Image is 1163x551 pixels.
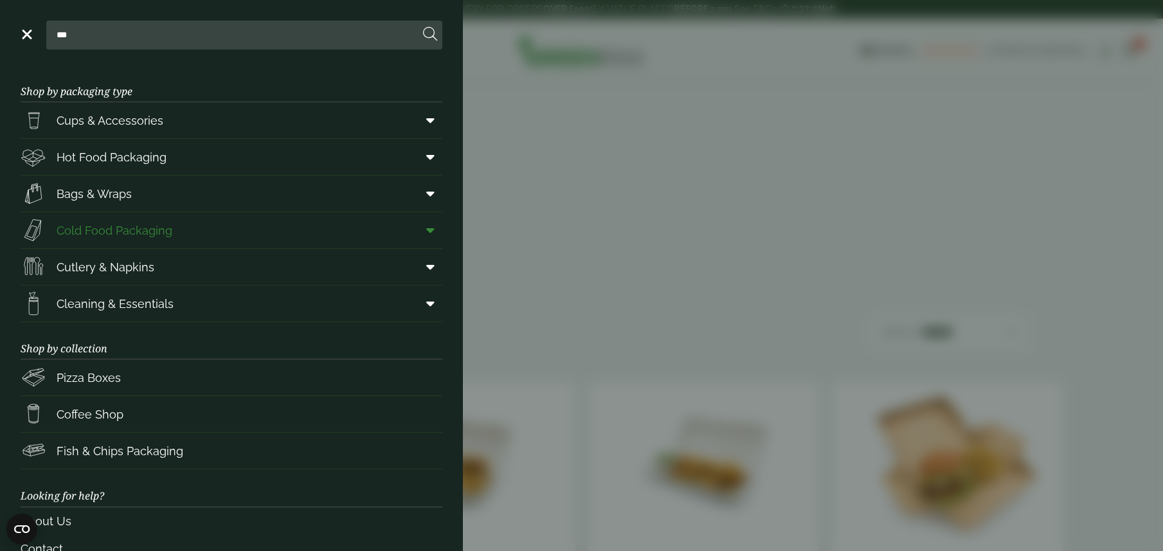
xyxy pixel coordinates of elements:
[21,217,46,243] img: Sandwich_box.svg
[21,291,46,316] img: open-wipe.svg
[57,185,132,203] span: Bags & Wraps
[21,181,46,206] img: Paper_carriers.svg
[21,285,442,321] a: Cleaning & Essentials
[21,254,46,280] img: Cutlery.svg
[57,295,174,312] span: Cleaning & Essentials
[21,144,46,170] img: Deli_box.svg
[21,433,442,469] a: Fish & Chips Packaging
[21,107,46,133] img: PintNhalf_cup.svg
[21,139,442,175] a: Hot Food Packaging
[21,438,46,464] img: FishNchip_box.svg
[21,176,442,212] a: Bags & Wraps
[57,222,172,239] span: Cold Food Packaging
[57,149,167,166] span: Hot Food Packaging
[21,359,442,395] a: Pizza Boxes
[21,396,442,432] a: Coffee Shop
[57,442,183,460] span: Fish & Chips Packaging
[21,322,442,359] h3: Shop by collection
[6,514,37,545] button: Open CMP widget
[21,212,442,248] a: Cold Food Packaging
[57,258,154,276] span: Cutlery & Napkins
[21,365,46,390] img: Pizza_boxes.svg
[57,112,163,129] span: Cups & Accessories
[21,65,442,102] h3: Shop by packaging type
[21,401,46,427] img: HotDrink_paperCup.svg
[21,102,442,138] a: Cups & Accessories
[57,406,123,423] span: Coffee Shop
[21,249,442,285] a: Cutlery & Napkins
[57,369,121,386] span: Pizza Boxes
[21,469,442,507] h3: Looking for help?
[21,507,442,535] a: About Us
